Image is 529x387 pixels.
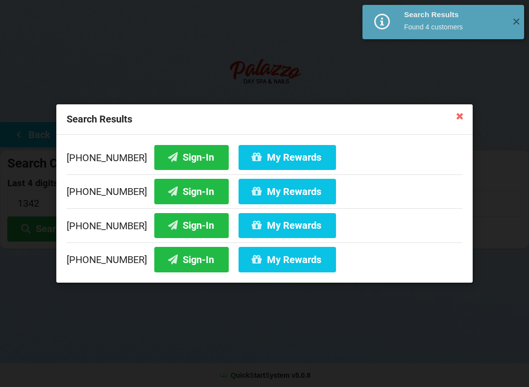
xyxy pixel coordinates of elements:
[404,22,505,32] div: Found 4 customers
[67,145,462,174] div: [PHONE_NUMBER]
[67,242,462,272] div: [PHONE_NUMBER]
[239,213,336,238] button: My Rewards
[56,104,473,135] div: Search Results
[239,247,336,272] button: My Rewards
[67,174,462,209] div: [PHONE_NUMBER]
[404,10,505,20] div: Search Results
[239,179,336,204] button: My Rewards
[239,145,336,170] button: My Rewards
[154,247,229,272] button: Sign-In
[154,145,229,170] button: Sign-In
[154,213,229,238] button: Sign-In
[67,208,462,242] div: [PHONE_NUMBER]
[154,179,229,204] button: Sign-In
